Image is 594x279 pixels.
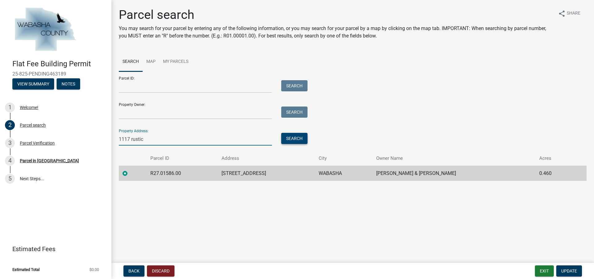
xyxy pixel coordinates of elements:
[143,52,159,72] a: Map
[119,7,553,22] h1: Parcel search
[89,268,99,272] span: $0.00
[20,159,79,163] div: Parcel in [GEOGRAPHIC_DATA]
[315,166,372,181] td: WABASHA
[5,120,15,130] div: 2
[12,71,99,77] span: 25-825-PENDING463189
[5,156,15,166] div: 4
[147,166,218,181] td: R27.01586.00
[119,52,143,72] a: Search
[20,123,46,127] div: Parcel search
[128,268,140,273] span: Back
[218,151,315,166] th: Address
[119,25,553,40] p: You may search for your parcel by entering any of the following information, or you may search fo...
[5,138,15,148] div: 3
[218,166,315,181] td: [STREET_ADDRESS]
[281,107,308,118] button: Search
[5,243,101,255] a: Estimated Fees
[5,102,15,112] div: 1
[536,151,573,166] th: Acres
[159,52,192,72] a: My Parcels
[12,268,40,272] span: Estimated Total
[20,141,55,145] div: Parcel Verification
[535,265,554,277] button: Exit
[147,265,174,277] button: Discard
[12,7,78,53] img: Wabasha County, Minnesota
[536,166,573,181] td: 0.460
[561,268,577,273] span: Update
[281,133,308,144] button: Search
[553,7,585,20] button: shareShare
[5,174,15,184] div: 5
[372,166,536,181] td: [PERSON_NAME] & [PERSON_NAME]
[558,10,566,17] i: share
[57,82,80,87] wm-modal-confirm: Notes
[20,105,38,110] div: Welcome!
[556,265,582,277] button: Update
[281,80,308,91] button: Search
[12,78,54,89] button: View Summary
[147,151,218,166] th: Parcel ID
[372,151,536,166] th: Owner Name
[57,78,80,89] button: Notes
[12,59,106,68] h4: Flat Fee Building Permit
[315,151,372,166] th: City
[567,10,580,17] span: Share
[12,82,54,87] wm-modal-confirm: Summary
[123,265,144,277] button: Back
